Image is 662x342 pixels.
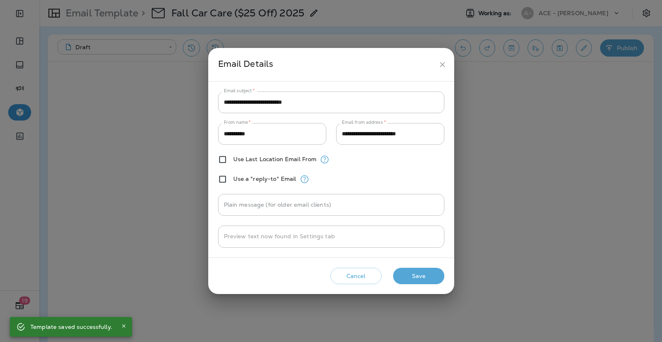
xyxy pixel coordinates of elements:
[119,321,129,331] button: Close
[342,119,386,125] label: Email from address
[30,319,112,334] div: Template saved successfully.
[233,176,296,182] label: Use a "reply-to" Email
[233,156,317,162] label: Use Last Location Email From
[224,88,255,94] label: Email subject
[218,57,435,72] div: Email Details
[435,57,450,72] button: close
[330,268,382,285] button: Cancel
[224,119,251,125] label: From name
[393,268,444,285] button: Save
